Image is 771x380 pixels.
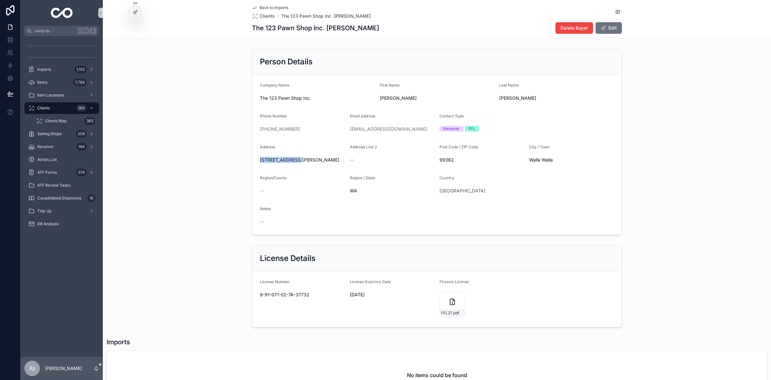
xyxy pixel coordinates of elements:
span: Receiver [37,144,54,149]
h2: License Details [260,253,315,264]
div: scrollable content [21,36,103,238]
div: 184 [76,143,87,151]
span: License Expiriory Date [350,279,391,284]
div: Receiver [443,126,460,132]
a: Action_List [24,154,99,165]
span: Consolidated Shipments [37,196,81,201]
h1: Imports [107,338,130,347]
a: Clients [252,13,275,19]
h2: Person Details [260,57,313,67]
span: Items [37,80,47,85]
div: 206 [76,130,87,138]
span: [PERSON_NAME] [499,95,614,101]
a: Clients363 [24,102,99,114]
span: [PERSON_NAME] [380,95,494,101]
a: [EMAIL_ADDRESS][DOMAIN_NAME] [350,126,427,132]
span: DB Analysis [37,221,59,227]
span: FFL27 [441,310,452,316]
p: [PERSON_NAME] [45,365,82,372]
span: [DATE] [350,292,435,298]
span: Back to Imports [260,5,288,10]
a: ATF Forms574 [24,167,99,178]
a: [GEOGRAPHIC_DATA] [439,188,485,194]
a: [PHONE_NUMBER] [260,126,300,132]
a: Back to Imports [252,5,288,10]
span: Contact Type [439,114,464,118]
div: 363 [84,117,95,125]
span: K [91,28,96,33]
span: -- [350,157,354,163]
a: Items7,764 [24,77,99,88]
span: Country [439,175,454,180]
span: PJ [30,365,35,372]
span: Delete Buyer [561,25,588,31]
h1: The 123 Pawn Shop Inc. [PERSON_NAME] [252,23,379,32]
a: Tidy Up [24,205,99,217]
a: Item Locations [24,89,99,101]
span: Imports [37,67,51,72]
span: The 123 Pawn Shop Inc. [260,95,375,101]
span: 9-91-071-02-7A-37732 [260,292,345,298]
span: Item Locations [37,93,64,98]
button: Edit [596,22,622,34]
span: Post Code / ZIP Code [439,144,478,149]
span: Selling Shops [37,131,62,136]
span: Address Line 2 [350,144,377,149]
span: Email address [350,114,375,118]
span: Last Name [499,83,519,88]
span: Clients Map [45,118,66,124]
a: Receiver184 [24,141,99,153]
h2: No items could be found [407,371,467,379]
span: Clients [260,13,275,19]
span: City / Town [529,144,550,149]
span: Phone Number [260,114,287,118]
span: Firearm License [439,279,469,284]
span: Region / State [350,175,375,180]
span: Walla Walla [529,157,614,163]
span: .pdf [452,310,459,316]
button: Jump to...CtrlK [24,26,99,36]
div: 574 [76,169,87,176]
button: Delete Buyer [555,22,593,34]
span: License Number [260,279,290,284]
span: [STREET_ADDRESS][PERSON_NAME] [260,157,345,163]
span: 99362 [439,157,524,163]
span: WA [350,188,435,194]
a: Clients Map363 [32,115,99,127]
span: Region/County [260,175,287,180]
span: Tidy Up [37,209,51,214]
span: Address [260,144,275,149]
a: The 123 Pawn Shop Inc. [PERSON_NAME] [281,13,371,19]
a: Imports1,152 [24,64,99,75]
img: App logo [51,8,73,18]
span: -- [260,218,264,225]
a: Consolidated Shipments16 [24,192,99,204]
div: 16 [87,194,95,202]
span: Ctrl [78,28,89,34]
div: 363 [76,104,87,112]
span: Jump to... [34,28,75,33]
span: Company Name [260,83,289,88]
span: Clients [37,106,50,111]
a: DB Analysis [24,218,99,230]
span: First Name [380,83,400,88]
span: ATF Review Tasks [37,183,70,188]
span: Action_List [37,157,57,162]
div: FFL [469,126,475,132]
span: ATF Forms [37,170,57,175]
span: -- [260,188,264,194]
a: ATF Review Tasks [24,180,99,191]
div: 1,152 [75,66,87,73]
a: Selling Shops206 [24,128,99,140]
span: Notes [260,206,270,211]
div: 7,764 [73,79,87,86]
